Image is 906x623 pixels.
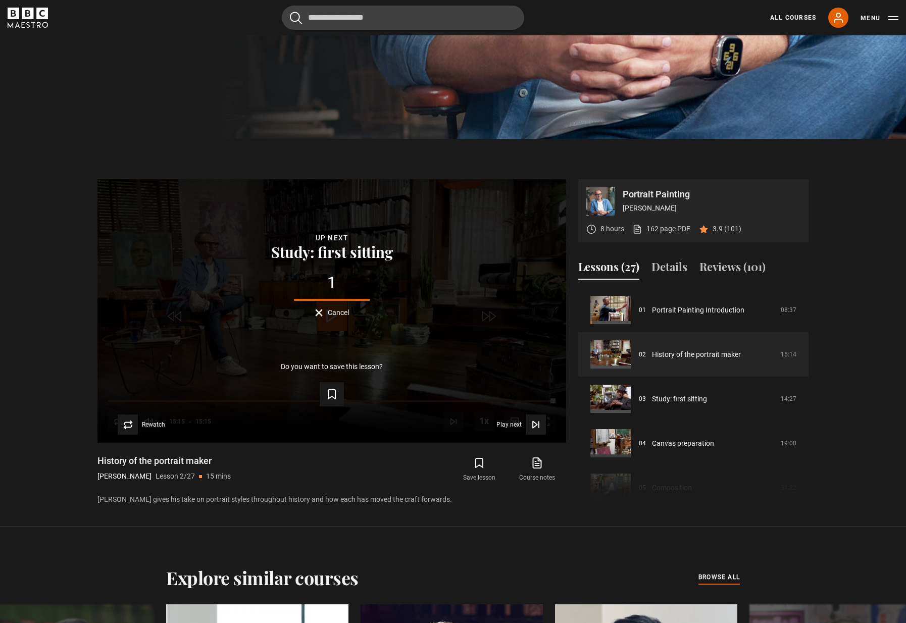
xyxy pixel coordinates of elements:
[118,414,165,435] button: Rewatch
[623,190,800,199] p: Portrait Painting
[652,349,741,360] a: History of the portrait maker
[450,455,508,484] button: Save lesson
[496,414,546,435] button: Play next
[328,309,349,316] span: Cancel
[166,567,359,588] h2: Explore similar courses
[652,438,714,449] a: Canvas preparation
[770,13,816,22] a: All Courses
[600,224,624,234] p: 8 hours
[206,471,231,482] p: 15 mins
[623,203,800,214] p: [PERSON_NAME]
[97,494,566,505] p: [PERSON_NAME] gives his take on portrait styles throughout history and how each has moved the cra...
[97,471,152,482] p: [PERSON_NAME]
[114,232,550,244] div: Up next
[713,224,741,234] p: 3.9 (101)
[509,455,566,484] a: Course notes
[156,471,195,482] p: Lesson 2/27
[699,258,766,280] button: Reviews (101)
[290,12,302,24] button: Submit the search query
[315,309,349,317] button: Cancel
[281,363,383,370] p: Do you want to save this lesson?
[97,179,566,443] video-js: Video Player
[97,455,231,467] h1: History of the portrait maker
[142,422,165,428] span: Rewatch
[114,275,550,291] div: 1
[282,6,524,30] input: Search
[632,224,690,234] a: 162 page PDF
[698,572,740,583] a: browse all
[861,13,898,23] button: Toggle navigation
[698,572,740,582] span: browse all
[268,244,396,259] button: Study: first sitting
[496,422,522,428] span: Play next
[8,8,48,28] svg: BBC Maestro
[578,258,639,280] button: Lessons (27)
[651,258,687,280] button: Details
[652,394,707,404] a: Study: first sitting
[652,305,744,316] a: Portrait Painting Introduction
